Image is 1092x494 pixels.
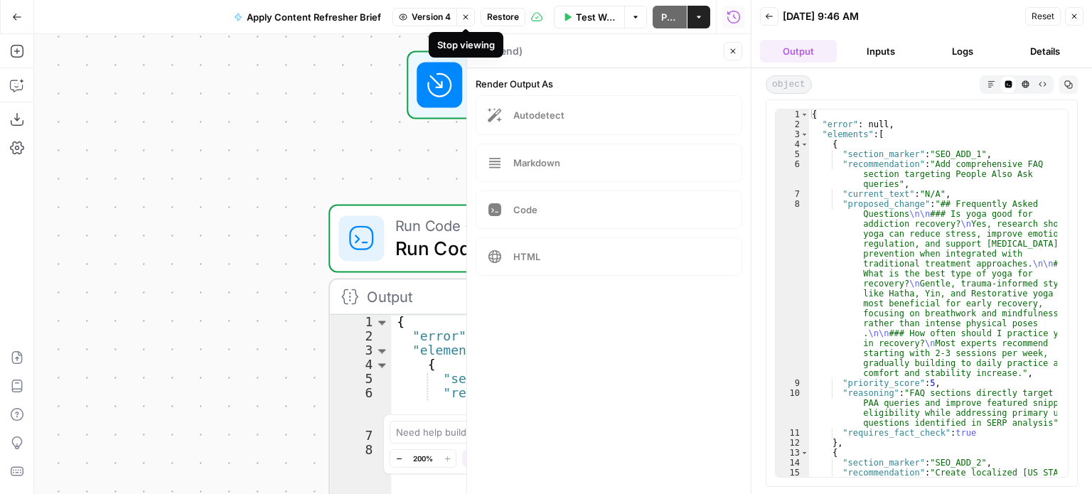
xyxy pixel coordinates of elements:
[395,234,690,262] span: Run Code
[554,6,624,28] button: Test Workflow
[776,438,809,448] div: 12
[801,109,808,119] span: Toggle code folding, rows 1 through 32
[367,285,691,308] div: Output
[481,8,525,26] button: Restore
[513,108,730,122] span: Autodetect
[497,44,523,58] span: ( end )
[395,214,690,237] span: Run Code · Python
[1032,10,1054,23] span: Reset
[776,199,809,378] div: 8
[513,156,730,170] span: Markdown
[760,40,837,63] button: Output
[374,343,390,358] span: Toggle code folding, rows 3 through 31
[801,129,808,139] span: Toggle code folding, rows 3 through 31
[330,372,391,386] div: 5
[374,315,390,329] span: Toggle code folding, rows 1 through 32
[653,6,687,28] button: Publish
[766,75,812,94] span: object
[801,448,808,458] span: Toggle code folding, rows 13 through 21
[776,109,809,119] div: 1
[776,139,809,149] div: 4
[776,458,809,468] div: 14
[330,358,391,372] div: 4
[842,40,919,63] button: Inputs
[412,11,451,23] span: Version 4
[776,448,809,458] div: 13
[776,159,809,189] div: 6
[330,386,391,429] div: 6
[776,129,809,139] div: 3
[330,329,391,343] div: 2
[776,189,809,199] div: 7
[437,38,495,52] div: Stop viewing
[576,10,616,24] span: Test Workflow
[776,378,809,388] div: 9
[392,8,456,26] button: Version 4
[1025,7,1061,26] button: Reset
[225,6,390,28] button: Apply Content Refresher Brief
[413,453,433,464] span: 200%
[776,149,809,159] div: 5
[487,11,519,23] span: Restore
[776,428,809,438] div: 11
[925,40,1002,63] button: Logs
[661,10,678,24] span: Publish
[801,139,808,149] span: Toggle code folding, rows 4 through 12
[513,203,730,217] span: Code
[328,50,769,119] div: WorkflowSet InputsInputs
[330,429,391,443] div: 7
[1007,40,1083,63] button: Details
[513,249,730,264] span: HTML
[247,10,381,24] span: Apply Content Refresher Brief
[476,44,719,58] div: End
[776,119,809,129] div: 2
[330,315,391,329] div: 1
[776,388,809,428] div: 10
[374,358,390,372] span: Toggle code folding, rows 4 through 12
[330,343,391,358] div: 3
[776,468,809,488] div: 15
[476,77,742,91] label: Render Output As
